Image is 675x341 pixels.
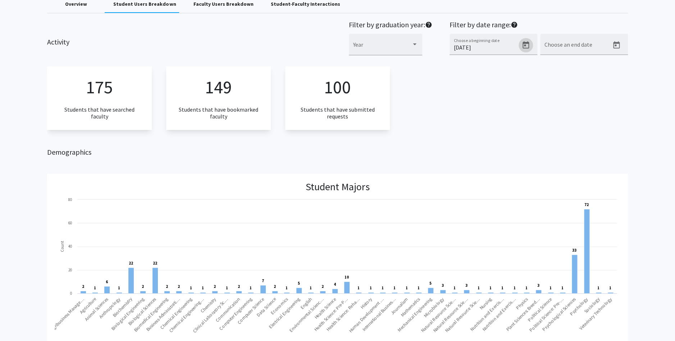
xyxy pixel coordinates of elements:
text: 5 [298,281,300,286]
text: 1 [406,285,408,290]
text: Journalism [389,296,409,316]
text: Agriculture [78,296,97,315]
text: 5 [429,281,432,286]
p: 100 [324,74,351,101]
text: 1 [489,285,492,290]
text: Psychological Sciences [541,296,577,332]
text: Animal Sciences [83,296,109,322]
h3: Students that have submitted requests [297,106,378,120]
text: Microbiology [422,296,445,319]
mat-icon: help [511,20,518,29]
app-numeric-analytics: Students that have bookmarked faculty [166,66,271,130]
text: International Busines… [361,296,397,332]
button: Open calendar [609,38,624,52]
h2: Filter by graduation year: [349,20,432,31]
app-numeric-analytics: Students that have searched faculty [47,66,152,130]
text: Clinical Laboratory Sc… [191,296,229,334]
text: 1 [310,285,312,290]
text: 1 [250,285,252,290]
text: 2 [82,284,84,289]
div: Student Users Breakdown [113,0,176,8]
h2: Activity [47,20,69,46]
text: 1 [393,285,396,290]
text: 60 [68,220,72,225]
div: Overview [65,0,87,8]
h3: Students that have searched faculty [59,106,140,120]
text: 1 [609,285,611,290]
text: English [299,296,313,310]
text: Biomedical Engineering [132,296,169,333]
text: 2 [238,284,240,289]
h3: Students that have bookmarked faculty [178,106,259,120]
text: Human Development … [347,296,385,334]
text: 22 [153,261,157,266]
text: Business Administrati… [145,296,181,332]
mat-icon: help [425,20,432,29]
text: Computer Engineering [218,296,253,331]
text: Nutrition and Exercis… [469,296,505,332]
text: Health Science: Pre-P… [313,296,349,332]
div: Faculty Users Breakdown [193,0,253,8]
text: 1 [549,285,552,290]
text: History [359,296,373,310]
text: 1 [501,285,503,290]
text: 2 [142,284,144,289]
p: 149 [205,74,232,101]
text: 1 [597,285,599,290]
text: Agribusiness Manage… [49,296,85,332]
text: 2 [274,284,276,289]
text: Biological Sciences [127,296,158,327]
text: 1 [202,285,204,290]
text: Chemical Engineering… [168,296,205,334]
text: Nutrition and Exercis… [481,296,517,332]
text: 3 [537,283,539,288]
text: Nursing [478,296,493,311]
text: Electrical Engineering [267,296,301,330]
button: Open calendar [519,38,533,52]
iframe: Chat [5,309,31,336]
text: 2 [321,284,324,289]
text: Economics [269,296,289,316]
h3: Student Majors [306,181,370,193]
text: Sociology [583,296,601,314]
text: Chemical Engineering [159,296,193,330]
text: 4 [334,282,336,287]
text: 1 [514,285,516,290]
text: Data Science [255,296,277,318]
text: Mechanical Engineering [396,296,433,333]
text: 1 [418,285,420,290]
text: 1 [118,285,120,290]
text: 1 [453,285,456,290]
text: 72 [584,202,589,207]
text: 22 [129,261,133,266]
h2: Filter by date range: [450,20,628,31]
text: 3 [442,283,444,288]
text: 1 [382,285,384,290]
text: Veterinary Technology [578,296,613,331]
text: Health Science: Reha… [325,296,361,332]
text: Computer Science [236,296,265,325]
text: Biochemistry [111,296,133,318]
text: 6 [106,279,108,284]
text: 2 [178,284,180,289]
text: 10 [345,275,349,280]
text: 80 [68,197,72,202]
text: Health Science [313,296,337,320]
text: Environmental Scienc… [288,296,325,333]
text: Count [59,241,65,252]
text: 1 [286,285,288,290]
text: Psychology [568,296,589,317]
text: Natural Resource Scie… [432,296,469,333]
text: 1 [94,285,96,290]
text: 7 [262,278,264,283]
text: Physics [514,296,529,310]
h2: Demographics [47,148,628,157]
text: Political Science [526,296,553,323]
text: Natural Resource Scie… [443,296,481,333]
text: 1 [190,285,192,290]
text: 2 [214,284,216,289]
text: 3 [465,283,468,288]
text: 40 [68,244,72,249]
text: 1 [226,285,228,290]
div: Student-Faculty Interactions [270,0,340,8]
